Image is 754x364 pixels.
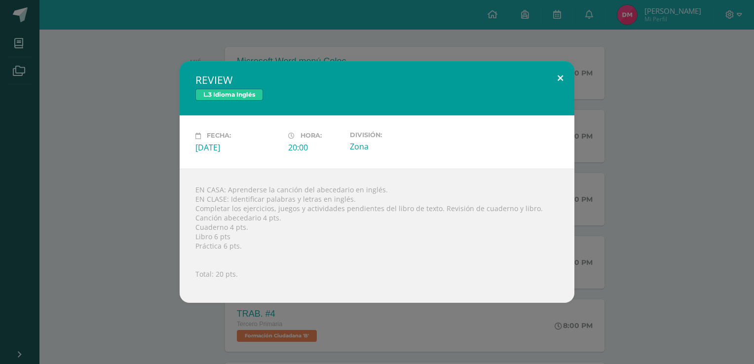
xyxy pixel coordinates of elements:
[546,61,574,95] button: Close (Esc)
[195,89,263,101] span: L.3 Idioma Inglés
[301,132,322,140] span: Hora:
[195,142,280,153] div: [DATE]
[350,131,435,139] label: División:
[288,142,342,153] div: 20:00
[350,141,435,152] div: Zona
[195,73,559,87] h2: REVIEW
[180,169,574,303] div: EN CASA: Aprenderse la canción del abecedario en inglés. EN CLASE: Identificar palabras y letras ...
[207,132,231,140] span: Fecha:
